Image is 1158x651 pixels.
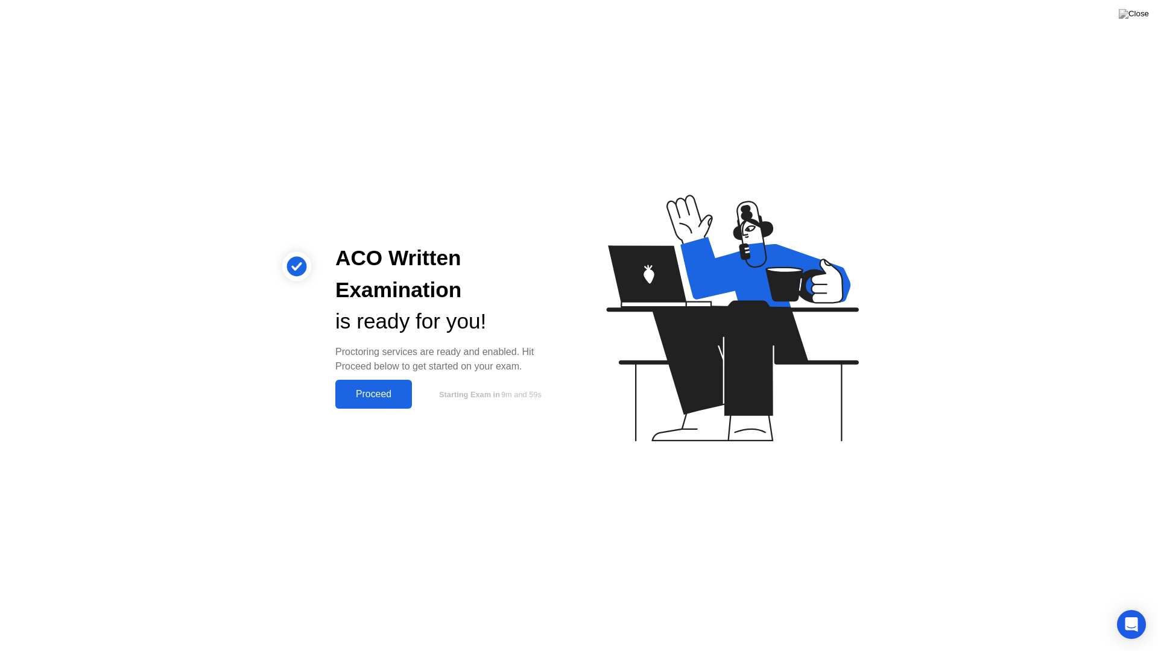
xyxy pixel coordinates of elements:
[1119,9,1149,19] img: Close
[339,389,408,400] div: Proceed
[501,390,542,399] span: 9m and 59s
[335,306,560,338] div: is ready for you!
[335,242,560,306] div: ACO Written Examination
[335,345,560,374] div: Proctoring services are ready and enabled. Hit Proceed below to get started on your exam.
[1117,610,1146,639] div: Open Intercom Messenger
[335,380,412,409] button: Proceed
[418,383,560,406] button: Starting Exam in9m and 59s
